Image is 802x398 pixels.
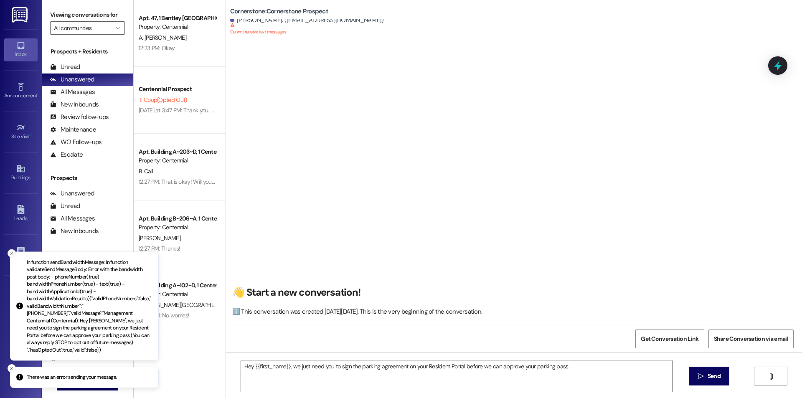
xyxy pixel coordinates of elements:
[139,301,233,309] span: [PERSON_NAME][GEOGRAPHIC_DATA]
[50,189,94,198] div: Unanswered
[4,38,38,61] a: Inbox
[230,16,384,25] div: [PERSON_NAME]. ([EMAIL_ADDRESS][DOMAIN_NAME])
[139,214,216,223] div: Apt. Building B~206~A, 1 Centennial
[139,14,216,23] div: Apt. 47, 1 Bentley [GEOGRAPHIC_DATA]
[641,335,698,343] span: Get Conversation Link
[139,178,326,185] div: 12:27 PM: That is okay! Will you just update your forwarding address on there?
[8,249,16,257] button: Close toast
[139,156,216,165] div: Property: Centennial
[139,106,557,114] div: [DATE] at 3:47 PM: Thank you. You will no longer receive texts from this thread. Please reply wit...
[139,34,186,41] span: A. [PERSON_NAME]
[12,7,29,23] img: ResiDesk Logo
[50,125,96,134] div: Maintenance
[139,312,189,319] div: 12:26 PM: No worries!
[241,360,672,392] textarea: Hey {{first_name}}, we just need you to sign the parking agreement on your Resident Portal before...
[139,23,216,31] div: Property: Centennial
[4,121,38,143] a: Site Visit •
[708,372,721,380] span: Send
[27,374,117,381] p: There was an error sending your message.
[50,63,80,71] div: Unread
[42,47,133,56] div: Prospects + Residents
[139,147,216,156] div: Apt. Building A~203~D, 1 Centennial
[708,330,794,348] button: Share Conversation via email
[139,281,216,290] div: Apt. Building A~102~D, 1 Centennial
[50,8,125,21] label: Viewing conversations for
[230,23,286,35] sup: Cannot receive text messages
[635,330,704,348] button: Get Conversation Link
[139,96,187,104] span: T. Coop (Opted Out)
[30,132,31,138] span: •
[139,245,180,252] div: 12:27 PM: Thanks!
[698,373,704,380] i: 
[4,244,38,266] a: Templates •
[116,25,120,31] i: 
[768,373,774,380] i: 
[4,162,38,184] a: Buildings
[139,44,175,52] div: 12:23 PM: Okay
[139,234,180,242] span: [PERSON_NAME]
[689,367,729,385] button: Send
[714,335,788,343] span: Share Conversation via email
[232,286,792,299] h2: 👋 Start a new conversation!
[50,75,94,84] div: Unanswered
[50,88,95,96] div: All Messages
[230,7,328,16] b: Cornerstone: Cornerstone Prospect
[232,307,792,316] div: ℹ️ This conversation was created [DATE][DATE]. This is the very beginning of the conversation.
[139,223,216,232] div: Property: Centennial
[4,326,38,348] a: Support
[37,91,38,97] span: •
[42,174,133,183] div: Prospects
[27,259,152,354] p: In function sendBandwidthMessage: In function validateSendMessageBody: Error with the bandwidth p...
[139,167,153,175] span: B. Call
[4,285,38,307] a: Account
[50,100,99,109] div: New Inbounds
[54,21,112,35] input: All communities
[4,203,38,225] a: Leads
[50,138,102,147] div: WO Follow-ups
[139,85,216,94] div: Centennial Prospect
[50,113,109,122] div: Review follow-ups
[8,364,16,373] button: Close toast
[50,202,80,210] div: Unread
[139,290,216,299] div: Property: Centennial
[50,150,83,159] div: Escalate
[50,214,95,223] div: All Messages
[50,227,99,236] div: New Inbounds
